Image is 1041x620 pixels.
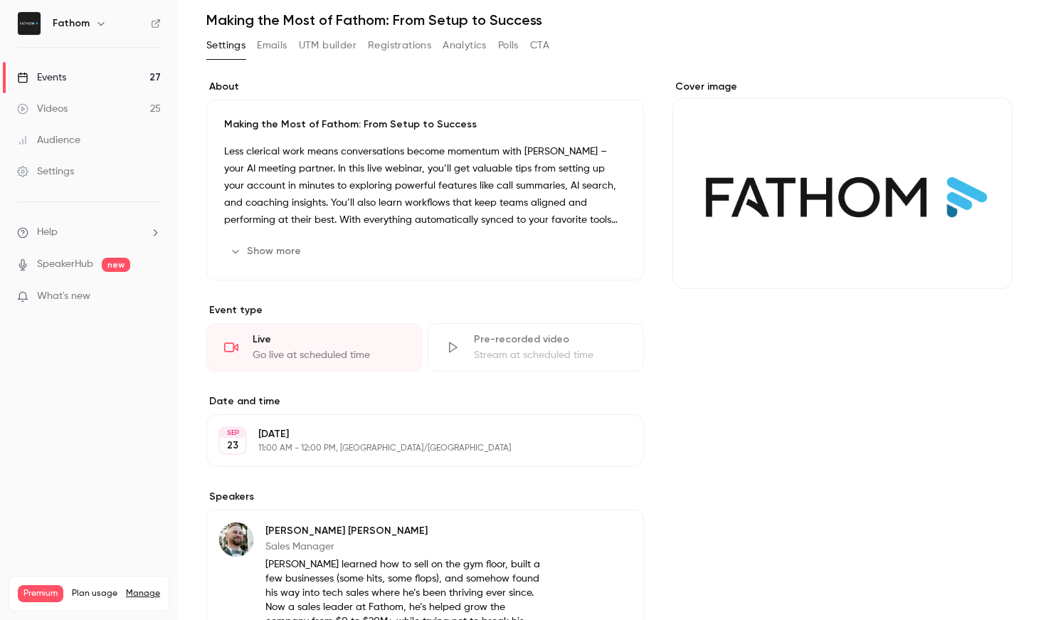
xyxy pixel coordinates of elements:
div: Stream at scheduled time [474,348,625,362]
button: Polls [498,34,519,57]
p: Sales Manager [265,540,551,554]
p: Making the Most of Fathom: From Setup to Success [224,117,626,132]
img: Andrew Moyer [219,522,253,557]
div: Go live at scheduled time [253,348,404,362]
button: Registrations [368,34,431,57]
p: [PERSON_NAME] [PERSON_NAME] [265,524,551,538]
div: Audience [17,133,80,147]
a: Manage [126,588,160,599]
h6: Fathom [53,16,90,31]
p: Less clerical work means conversations become momentum with [PERSON_NAME] – your AI meeting partn... [224,143,626,228]
p: 23 [227,438,238,453]
img: Fathom [18,12,41,35]
section: Cover image [672,80,1013,289]
p: [DATE] [258,427,569,441]
h1: Making the Most of Fathom: From Setup to Success [206,11,1013,28]
label: Date and time [206,394,644,409]
span: new [102,258,130,272]
div: SEP [220,428,245,438]
label: Cover image [672,80,1013,94]
div: Pre-recorded videoStream at scheduled time [428,323,643,372]
button: CTA [530,34,549,57]
li: help-dropdown-opener [17,225,161,240]
button: Show more [224,240,310,263]
button: UTM builder [299,34,356,57]
span: Plan usage [72,588,117,599]
label: Speakers [206,490,644,504]
button: Settings [206,34,245,57]
a: SpeakerHub [37,257,93,272]
div: Videos [17,102,68,116]
div: LiveGo live at scheduled time [206,323,422,372]
span: What's new [37,289,90,304]
button: Analytics [443,34,487,57]
p: Event type [206,303,644,317]
p: 11:00 AM - 12:00 PM, [GEOGRAPHIC_DATA]/[GEOGRAPHIC_DATA] [258,443,569,454]
div: Settings [17,164,74,179]
span: Help [37,225,58,240]
div: Pre-recorded video [474,332,625,347]
label: About [206,80,644,94]
div: Events [17,70,66,85]
div: Live [253,332,404,347]
iframe: Noticeable Trigger [144,290,161,303]
span: Premium [18,585,63,602]
button: Emails [257,34,287,57]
